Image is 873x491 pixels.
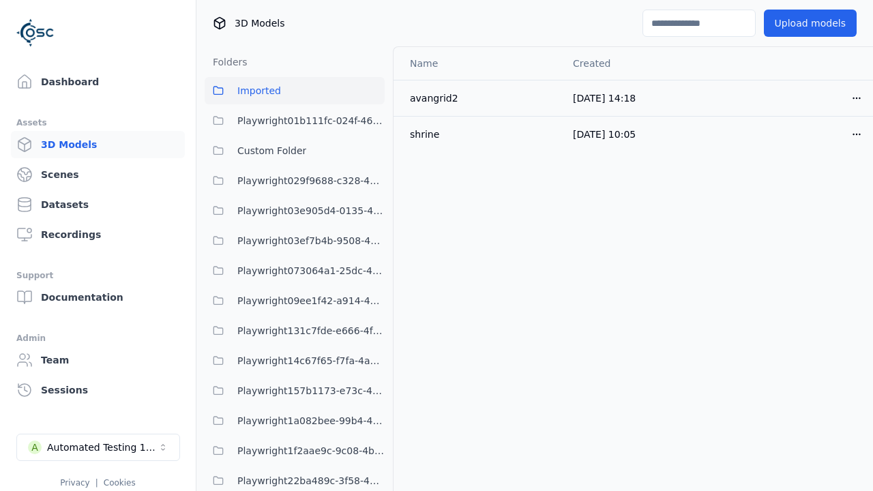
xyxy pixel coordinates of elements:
[764,10,857,37] button: Upload models
[11,376,185,404] a: Sessions
[205,257,385,284] button: Playwright073064a1-25dc-42be-bd5d-9b023c0ea8dd
[205,377,385,404] button: Playwright157b1173-e73c-4808-a1ac-12e2e4cec217
[237,443,385,459] span: Playwright1f2aae9c-9c08-4bb6-a2d5-dc0ac64e971c
[205,107,385,134] button: Playwright01b111fc-024f-466d-9bae-c06bfb571c6d
[237,413,385,429] span: Playwright1a082bee-99b4-4375-8133-1395ef4c0af5
[16,330,179,346] div: Admin
[205,287,385,314] button: Playwright09ee1f42-a914-43b3-abf1-e7ca57cf5f96
[237,323,385,339] span: Playwright131c7fde-e666-4f3e-be7e-075966dc97bc
[237,83,281,99] span: Imported
[11,68,185,95] a: Dashboard
[205,137,385,164] button: Custom Folder
[237,383,385,399] span: Playwright157b1173-e73c-4808-a1ac-12e2e4cec217
[237,353,385,369] span: Playwright14c67f65-f7fa-4a69-9dce-fa9a259dcaa1
[16,267,179,284] div: Support
[235,16,284,30] span: 3D Models
[410,128,551,141] div: shrine
[237,143,306,159] span: Custom Folder
[11,131,185,158] a: 3D Models
[11,161,185,188] a: Scenes
[16,14,55,52] img: Logo
[60,478,89,488] a: Privacy
[394,47,562,80] th: Name
[205,167,385,194] button: Playwright029f9688-c328-482d-9c42-3b0c529f8514
[11,221,185,248] a: Recordings
[237,263,385,279] span: Playwright073064a1-25dc-42be-bd5d-9b023c0ea8dd
[95,478,98,488] span: |
[205,347,385,374] button: Playwright14c67f65-f7fa-4a69-9dce-fa9a259dcaa1
[237,293,385,309] span: Playwright09ee1f42-a914-43b3-abf1-e7ca57cf5f96
[11,191,185,218] a: Datasets
[237,233,385,249] span: Playwright03ef7b4b-9508-47f0-8afd-5e0ec78663fc
[11,284,185,311] a: Documentation
[205,227,385,254] button: Playwright03ef7b4b-9508-47f0-8afd-5e0ec78663fc
[11,346,185,374] a: Team
[205,437,385,464] button: Playwright1f2aae9c-9c08-4bb6-a2d5-dc0ac64e971c
[205,55,248,69] h3: Folders
[28,441,42,454] div: A
[410,91,551,105] div: avangrid2
[237,173,385,189] span: Playwright029f9688-c328-482d-9c42-3b0c529f8514
[205,77,385,104] button: Imported
[573,129,636,140] span: [DATE] 10:05
[47,441,158,454] div: Automated Testing 1 - Playwright
[205,197,385,224] button: Playwright03e905d4-0135-4922-94e2-0c56aa41bf04
[237,113,385,129] span: Playwright01b111fc-024f-466d-9bae-c06bfb571c6d
[237,473,385,489] span: Playwright22ba489c-3f58-40ce-82d9-297bfd19b528
[562,47,717,80] th: Created
[16,434,180,461] button: Select a workspace
[205,407,385,434] button: Playwright1a082bee-99b4-4375-8133-1395ef4c0af5
[573,93,636,104] span: [DATE] 14:18
[237,203,385,219] span: Playwright03e905d4-0135-4922-94e2-0c56aa41bf04
[205,317,385,344] button: Playwright131c7fde-e666-4f3e-be7e-075966dc97bc
[16,115,179,131] div: Assets
[104,478,136,488] a: Cookies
